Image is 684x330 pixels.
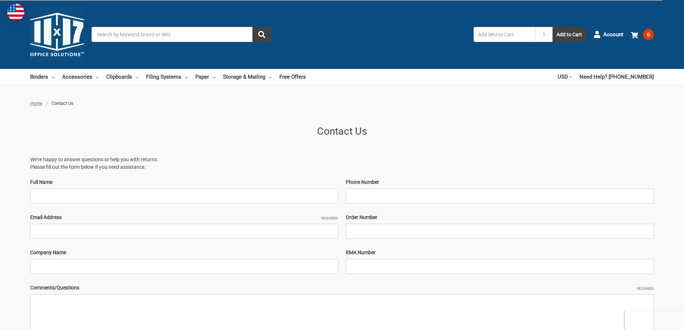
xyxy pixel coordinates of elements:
a: Accessories [62,69,99,85]
a: Paper [195,69,215,85]
label: Order Number [346,214,654,221]
button: Add to Cart [553,27,586,42]
small: Required [321,215,338,221]
img: 11x17.com [30,8,84,61]
a: USD [558,69,572,85]
small: Required [637,286,654,291]
label: Phone Number [346,178,654,186]
img: duty and tax information for United States [7,4,24,21]
a: Clipboards [106,69,139,85]
a: 0 [631,25,654,44]
iframe: Google Customer Reviews [625,311,684,330]
h1: Contact Us [30,124,654,139]
a: Storage & Mailing [223,69,272,85]
label: RMA Number [346,249,654,256]
span: Account [603,31,623,39]
a: Filing Systems [146,69,188,85]
a: Free Offers [279,69,306,85]
a: Account [594,25,623,44]
input: Add SKU to Cart [474,27,535,42]
a: Binders [30,69,55,85]
p: We're happy to answer questions or help you with returns. Please fill out the form below if you n... [30,156,654,171]
a: Need Help? [PHONE_NUMBER] [580,69,654,85]
span: 0 [643,29,654,40]
input: Search by keyword, brand or SKU [92,27,271,42]
label: Full Name [30,178,338,186]
span: Contact Us [51,101,74,106]
label: Company Name [30,249,338,256]
a: Home [30,101,42,106]
label: Email Address [30,214,338,221]
label: Comments/Questions [30,284,654,292]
